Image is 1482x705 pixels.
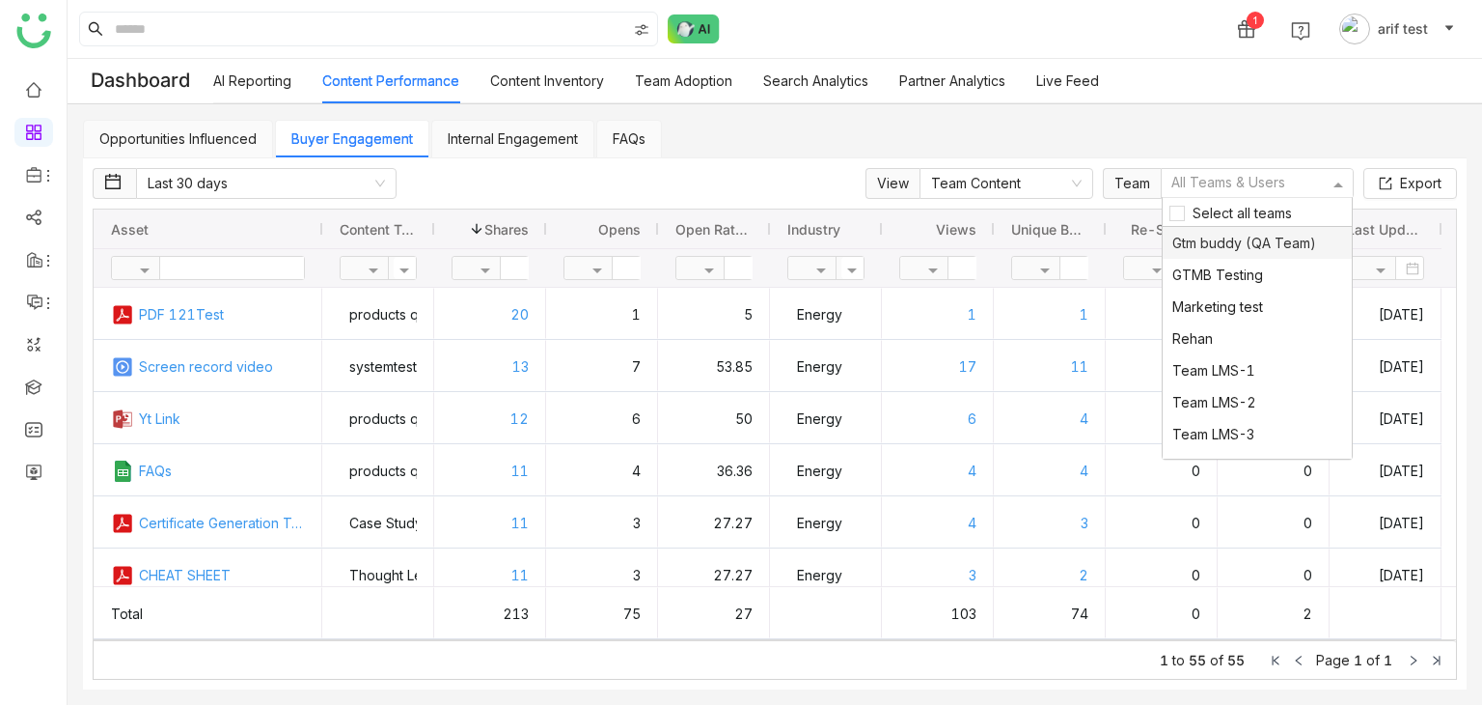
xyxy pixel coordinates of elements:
[139,497,305,549] a: Certificate Generation Test
[139,341,305,392] a: Screen record video
[1172,298,1263,315] span: Marketing test
[563,588,641,639] gtmb-cell-renderer: 75
[1036,72,1099,89] a: Live Feed
[349,550,479,601] div: Thought Leadership
[675,221,753,238] span: Open Rate (%)
[797,393,874,444] div: Energy
[563,289,641,340] gtmb-cell-renderer: 1
[634,22,649,38] img: search-type.svg
[1347,497,1424,549] gtmb-cell-renderer: [DATE]
[1366,652,1380,668] span: of
[1123,550,1200,601] div: 0
[1185,205,1300,221] span: Select all teams
[213,72,291,89] a: AI Reporting
[484,221,529,238] span: Shares
[563,445,641,496] gtmb-cell-renderer: 4
[16,14,51,48] img: logo
[1172,362,1255,379] span: Team LMS-1
[111,289,305,340] div: PDF 121Test
[1339,14,1370,44] img: avatar
[899,72,1005,89] a: Partner Analytics
[1384,652,1392,668] span: 1
[1172,330,1213,347] span: Rehan
[111,221,149,238] span: Asset
[490,72,604,89] a: Content Inventory
[1400,173,1441,194] span: Export
[448,130,578,147] a: Internal Engagement
[1354,652,1362,668] span: 1
[899,588,976,639] div: 103
[1123,289,1200,340] div: 0
[452,497,529,549] div: 11
[931,169,1082,198] nz-select-item: Team Content
[139,445,305,496] a: FAQs
[675,497,753,549] gtmb-cell-renderer: 27.27
[111,497,305,549] div: Certificate Generation Test
[1235,445,1312,496] div: 0
[1227,652,1245,668] span: 55
[349,393,426,444] div: products qa
[1160,652,1168,668] span: 1
[349,289,426,340] div: products qa
[1123,445,1200,496] div: 0
[899,550,976,601] div: 3
[139,550,305,601] a: CHEAT SHEET
[1378,18,1428,40] span: arif test
[675,289,753,340] gtmb-cell-renderer: 5
[1347,393,1424,444] gtmb-cell-renderer: [DATE]
[349,341,462,392] div: systemtesting011
[1347,341,1424,392] gtmb-cell-renderer: [DATE]
[111,408,134,431] img: pptx.svg
[787,221,840,238] span: Industry
[1172,394,1256,410] span: Team LMS-2
[1011,445,1088,496] div: 4
[797,289,874,340] div: Energy
[1123,588,1200,639] div: 0
[797,497,874,549] div: Energy
[675,393,753,444] gtmb-cell-renderer: 50
[1011,341,1088,392] div: 11
[452,445,529,496] div: 11
[1210,652,1223,668] span: of
[452,588,529,639] div: 213
[111,512,134,535] img: pdf.svg
[797,550,874,601] div: Energy
[899,393,976,444] div: 6
[111,588,305,639] div: Total
[899,289,976,340] div: 1
[452,393,529,444] div: 12
[635,72,732,89] a: Team Adoption
[598,221,641,238] span: Opens
[763,72,868,89] a: Search Analytics
[1189,652,1206,668] span: 55
[111,550,305,601] div: CHEAT SHEET
[111,303,134,326] img: pdf.svg
[1011,393,1088,444] div: 4
[675,588,753,639] gtmb-cell-renderer: 27
[1011,588,1088,639] div: 74
[865,168,919,199] span: View
[675,445,753,496] gtmb-cell-renderer: 36.36
[1363,168,1457,199] button: Export
[613,130,645,147] a: FAQs
[1347,445,1424,496] gtmb-cell-renderer: [DATE]
[1172,235,1316,251] span: Gtm buddy (QA Team)
[1347,221,1424,238] span: Last Updated
[1172,458,1256,474] span: Test Team-1
[139,289,305,340] a: PDF 121Test
[148,169,385,198] nz-select-item: Last 30 days
[1011,221,1088,238] span: Unique Buyer Views
[340,221,417,238] span: Content Type
[1011,550,1088,601] div: 2
[563,550,641,601] gtmb-cell-renderer: 3
[563,497,641,549] gtmb-cell-renderer: 3
[111,393,305,444] div: Yt Link
[452,550,529,601] div: 11
[1247,12,1264,29] div: 1
[899,341,976,392] div: 17
[797,445,874,496] div: Energy
[1114,175,1150,191] span: Team
[1235,497,1312,549] div: 0
[1011,289,1088,340] div: 1
[68,59,213,103] div: Dashboard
